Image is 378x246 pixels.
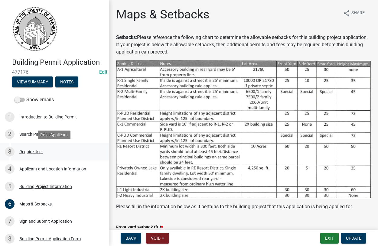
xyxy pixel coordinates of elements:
[116,203,371,210] p: Please fill in the information below as it pertains to the building project that this application...
[5,147,15,157] div: 3
[5,164,15,174] div: 4
[15,96,54,103] label: Show emails
[19,219,72,223] div: Sign and Submit Application
[341,233,366,244] button: Update
[116,225,163,230] label: Front yard setback (ft.)
[12,80,53,85] wm-modal-confirm: Summary
[5,234,15,244] div: 8
[343,10,350,17] i: share
[5,182,15,191] div: 5
[55,76,78,87] button: Notes
[19,150,43,154] div: Require User
[5,199,15,209] div: 6
[320,233,339,244] button: Exit
[12,76,53,87] button: View Summary
[12,6,57,52] img: Franklin County, Iowa
[351,10,365,17] span: Share
[12,58,104,67] h4: Building Permit Application
[121,233,141,244] button: Back
[19,237,81,241] div: Building Permit Application Form
[5,112,15,122] div: 1
[38,131,70,139] div: Role: Applicant
[116,34,137,40] strong: Setbacks:
[99,69,107,75] wm-modal-confirm: Edit Application Number
[19,167,86,171] div: Applicant and Location Information
[19,132,55,136] div: Search Parcel Data
[19,115,77,119] div: Introduction to Building Permit
[19,184,72,189] div: Building Project Information
[5,129,15,139] div: 2
[55,80,78,85] wm-modal-confirm: Notes
[346,236,361,241] span: Update
[12,69,97,75] span: 477176
[125,236,136,241] span: Back
[5,216,15,226] div: 7
[116,34,371,56] p: Please reference the following chart to determine the allowable setbacks for this building projec...
[19,202,52,206] div: Maps & Setbacks
[116,7,210,22] h1: Maps & Setbacks
[116,60,371,198] img: Zoning_Cheat_Sheet_Table_Crop_0a4ebdbf-d9a3-4644-997a-5142e9e0c471.jpg
[99,69,107,75] a: Edit
[338,7,370,19] button: shareShare
[146,233,169,244] button: Void
[151,236,161,241] span: Void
